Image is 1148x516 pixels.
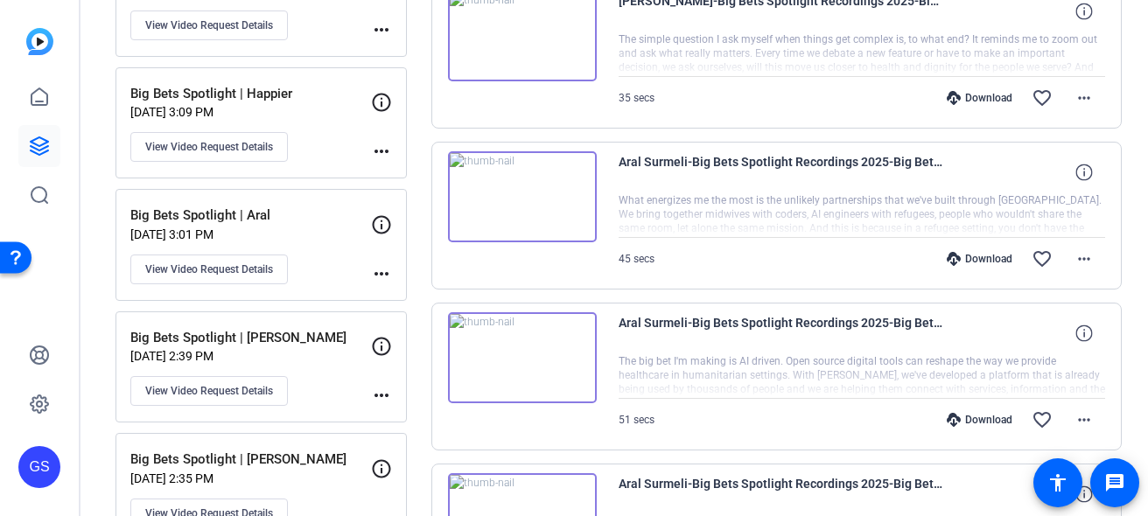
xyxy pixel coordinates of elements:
div: GS [18,446,60,488]
button: View Video Request Details [130,132,288,162]
button: View Video Request Details [130,255,288,284]
mat-icon: accessibility [1047,472,1068,493]
p: Big Bets Spotlight | Aral [130,206,371,226]
span: View Video Request Details [145,262,273,276]
p: [DATE] 2:35 PM [130,471,371,485]
p: [DATE] 3:09 PM [130,105,371,119]
div: Download [938,91,1021,105]
mat-icon: message [1104,472,1125,493]
button: View Video Request Details [130,376,288,406]
span: 51 secs [619,414,654,426]
span: View Video Request Details [145,384,273,398]
div: Download [938,413,1021,427]
div: Download [938,252,1021,266]
mat-icon: favorite_border [1032,409,1053,430]
span: Aral Surmeli-Big Bets Spotlight Recordings 2025-Big Bets Spotlight - Aral-1756490921614-webcam [619,473,942,515]
mat-icon: more_horiz [371,141,392,162]
p: [DATE] 3:01 PM [130,227,371,241]
span: 35 secs [619,92,654,104]
span: View Video Request Details [145,140,273,154]
img: thumb-nail [448,312,597,403]
mat-icon: favorite_border [1032,248,1053,269]
p: [DATE] 2:39 PM [130,349,371,363]
mat-icon: more_horiz [371,263,392,284]
span: 45 secs [619,253,654,265]
mat-icon: more_horiz [1074,248,1095,269]
mat-icon: more_horiz [1074,87,1095,108]
span: Aral Surmeli-Big Bets Spotlight Recordings 2025-Big Bets Spotlight - Aral-1756491267357-webcam [619,151,942,193]
mat-icon: more_horiz [371,19,392,40]
mat-icon: favorite_border [1032,87,1053,108]
p: Big Bets Spotlight | Happier [130,84,371,104]
p: Big Bets Spotlight | [PERSON_NAME] [130,328,371,348]
mat-icon: more_horiz [371,385,392,406]
span: View Video Request Details [145,18,273,32]
img: thumb-nail [448,151,597,242]
button: View Video Request Details [130,10,288,40]
mat-icon: more_horiz [1074,409,1095,430]
p: Big Bets Spotlight | [PERSON_NAME] [130,450,371,470]
img: blue-gradient.svg [26,28,53,55]
span: Aral Surmeli-Big Bets Spotlight Recordings 2025-Big Bets Spotlight - Aral-1756491110421-webcam [619,312,942,354]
